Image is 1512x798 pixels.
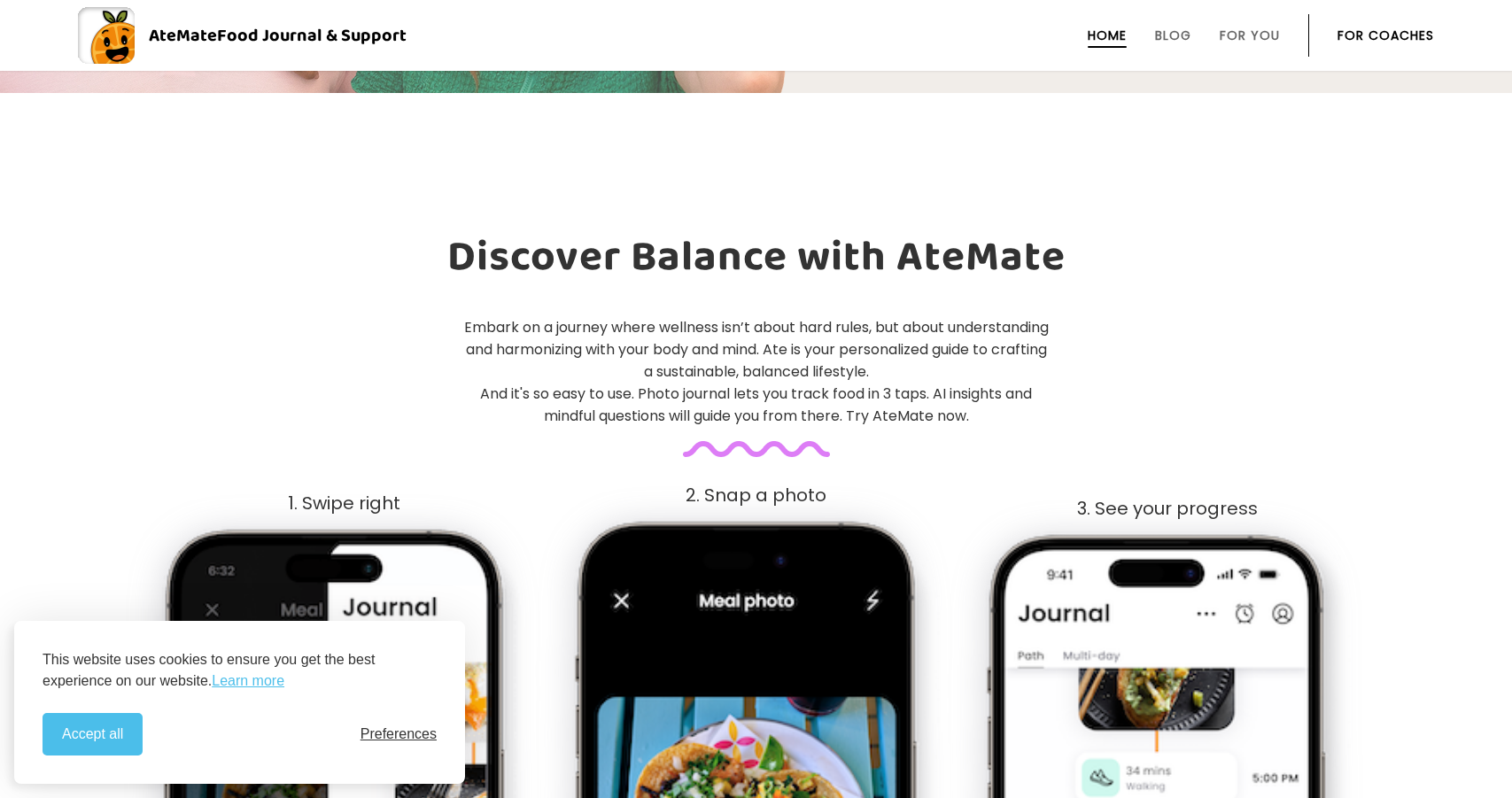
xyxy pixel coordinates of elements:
[361,726,437,742] button: Toggle preferences
[78,7,1434,64] a: AteMateFood Journal & Support
[1155,28,1191,43] a: Blog
[217,21,407,50] span: Food Journal & Support
[1088,28,1127,43] a: Home
[361,726,437,742] span: Preferences
[43,649,437,692] p: This website uses cookies to ensure you get the best experience on our website.
[135,21,407,50] div: AteMate
[212,670,284,692] a: Learn more
[462,316,1051,427] p: Embark on a journey where wellness isn’t about hard rules, but about understanding and harmonizin...
[552,485,960,506] div: 2. Snap a photo
[1220,28,1280,43] a: For You
[43,713,143,755] button: Accept all cookies
[964,499,1372,519] div: 3. See your progress
[1338,28,1434,43] a: For Coaches
[140,493,548,514] div: 1. Swipe right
